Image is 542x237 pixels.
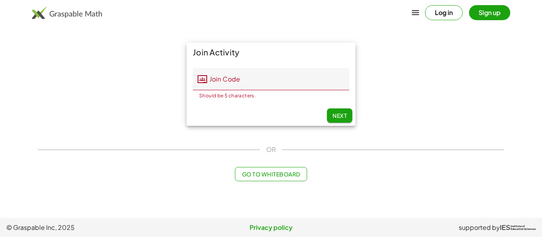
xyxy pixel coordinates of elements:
span: Go to Whiteboard [242,171,300,178]
span: Institute of Education Sciences [511,225,536,231]
div: Should be 5 characters. [199,93,343,98]
span: IES [500,224,510,231]
div: Join Activity [186,43,356,62]
span: OR [266,145,276,154]
button: Log in [425,5,463,20]
span: Next [333,112,347,119]
button: Next [327,108,352,123]
span: © Graspable Inc, 2025 [6,223,183,232]
button: Sign up [469,5,510,20]
a: IESInstitute ofEducation Sciences [500,223,536,232]
span: supported by [459,223,500,232]
button: Go to Whiteboard [235,167,307,181]
a: Privacy policy [183,223,359,232]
